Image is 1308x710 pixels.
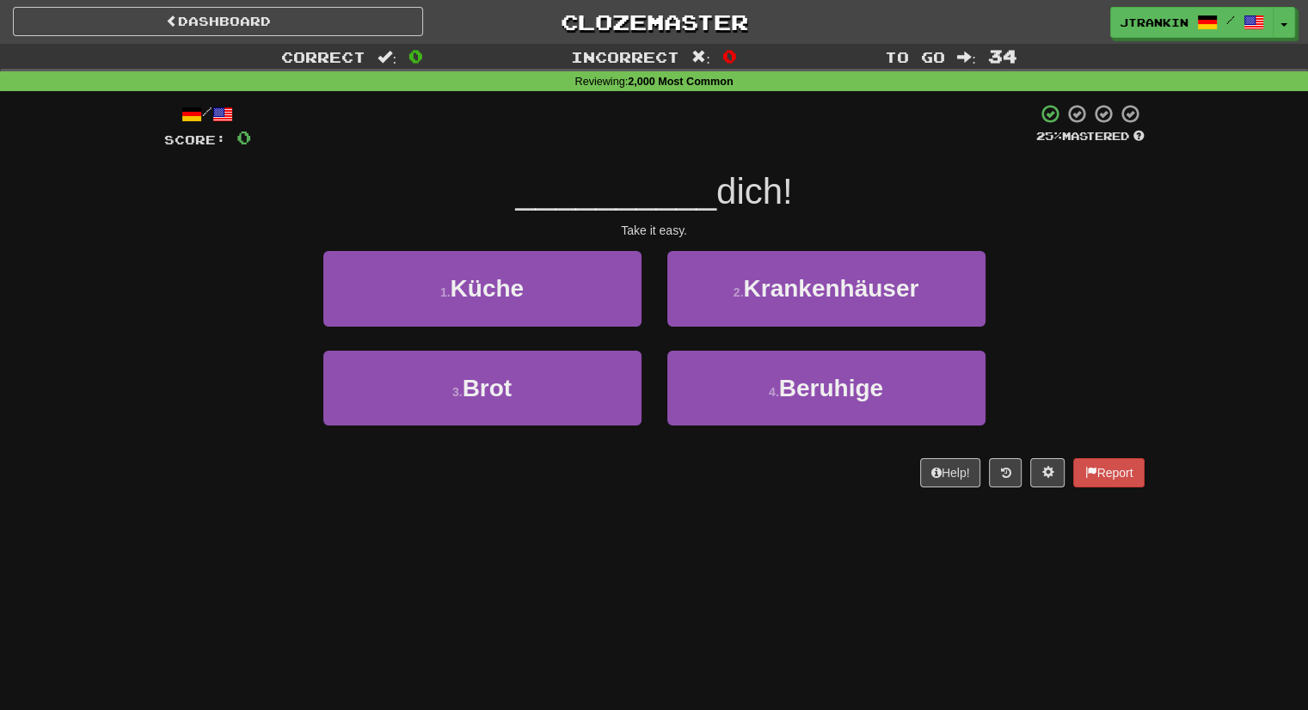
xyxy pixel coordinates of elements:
span: Correct [281,48,365,65]
span: __________ [515,171,716,211]
span: Score: [164,132,226,147]
div: Mastered [1036,129,1145,144]
span: To go [885,48,945,65]
small: 1 . [440,285,451,299]
button: 1.Küche [323,251,642,326]
span: 0 [236,126,251,148]
button: Report [1073,458,1144,487]
button: 4.Beruhige [667,351,986,425]
span: : [957,50,976,64]
span: dich! [716,171,793,211]
span: 0 [408,46,423,66]
strong: 2,000 Most Common [628,76,733,88]
span: : [378,50,396,64]
span: Krankenhäuser [743,275,918,302]
span: 25 % [1036,129,1062,143]
span: : [691,50,710,64]
span: Beruhige [779,375,883,401]
a: Clozemaster [449,7,859,37]
span: Küche [451,275,525,302]
div: Take it easy. [164,222,1145,239]
button: 3.Brot [323,351,642,425]
button: Help! [920,458,981,487]
a: jtrankin / [1110,7,1274,38]
span: Incorrect [571,48,679,65]
button: 2.Krankenhäuser [667,251,986,326]
span: / [1226,14,1235,26]
small: 3 . [452,385,463,399]
span: 34 [988,46,1017,66]
small: 4 . [769,385,779,399]
button: Round history (alt+y) [989,458,1022,487]
small: 2 . [734,285,744,299]
span: jtrankin [1120,15,1188,30]
span: Brot [463,375,513,401]
div: / [164,103,251,125]
a: Dashboard [13,7,423,36]
span: 0 [722,46,737,66]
